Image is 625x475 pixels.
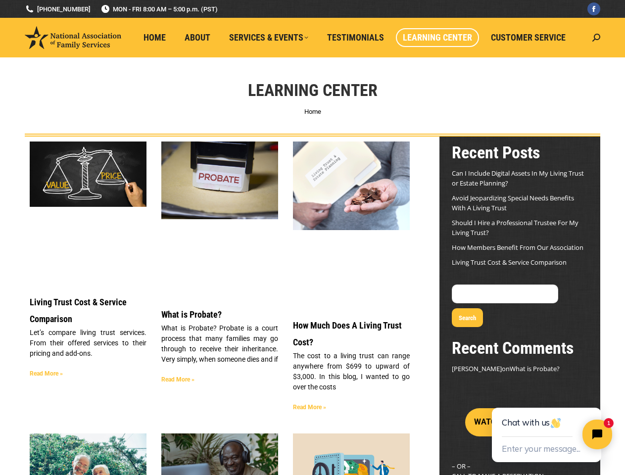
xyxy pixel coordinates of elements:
[452,258,567,267] a: Living Trust Cost & Service Comparison
[452,364,588,374] footer: on
[161,142,278,219] img: What is Probate?
[452,169,584,188] a: Can I Include Digital Assets In My Living Trust or Estate Planning?
[465,418,575,427] a: WATCH FREE VIDEO NOW
[161,323,278,365] p: What is Probate? Probate is a court process that many families may go through to receive their in...
[452,243,583,252] a: How Members Benefit From Our Association
[30,297,127,324] a: Living Trust Cost & Service Comparison
[161,142,278,296] a: What is Probate?
[327,32,384,43] span: Testimonials
[161,309,222,320] a: What is Probate?
[248,79,378,101] h1: Learning Center
[403,32,472,43] span: Learning Center
[178,28,217,47] a: About
[30,328,146,359] p: Let’s compare living trust services. From their offered services to their pricing and add-ons.
[293,320,402,347] a: How Much Does A Living Trust Cost?
[293,351,410,392] p: The cost to a living trust can range anywhere from $699 to upward of $3,000. In this blog, I want...
[510,364,560,373] a: What is Probate?
[100,4,218,14] span: MON - FRI 8:00 AM – 5:00 p.m. (PST)
[30,142,146,284] a: Living Trust Service and Price Comparison Blog Image
[25,4,91,14] a: [PHONE_NUMBER]
[30,370,63,377] a: Read more about Living Trust Cost & Service Comparison
[587,2,600,15] a: Facebook page opens in new window
[30,142,146,207] img: Living Trust Service and Price Comparison Blog Image
[161,376,194,383] a: Read more about What is Probate?
[137,28,173,47] a: Home
[144,32,166,43] span: Home
[320,28,391,47] a: Testimonials
[304,108,321,115] a: Home
[452,364,502,373] span: [PERSON_NAME]
[293,142,410,230] img: Living Trust Cost
[471,376,625,475] iframe: Tidio Chat
[484,28,573,47] a: Customer Service
[452,193,574,212] a: Avoid Jeopardizing Special Needs Benefits With A Living Trust
[25,26,121,49] img: National Association of Family Services
[452,142,588,163] h2: Recent Posts
[465,408,575,436] button: WATCH FREE VIDEO NOW
[229,32,308,43] span: Services & Events
[185,32,210,43] span: About
[491,32,566,43] span: Customer Service
[452,218,578,237] a: Should I Hire a Professional Trustee For My Living Trust?
[293,404,326,411] a: Read more about How Much Does A Living Trust Cost?
[452,337,588,359] h2: Recent Comments
[396,28,479,47] a: Learning Center
[293,142,410,307] a: Living Trust Cost
[452,308,483,327] button: Search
